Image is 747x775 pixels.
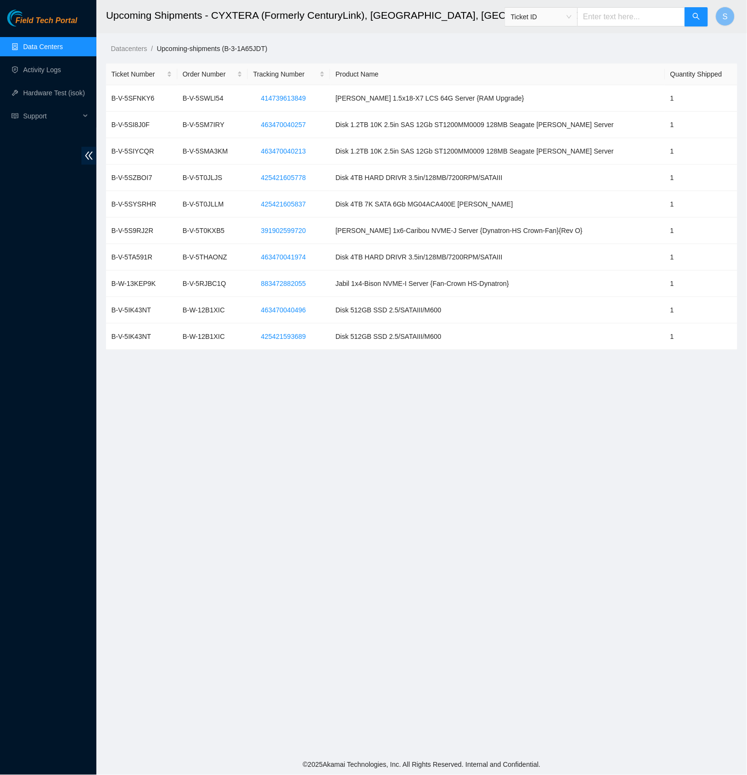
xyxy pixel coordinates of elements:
[665,85,737,112] td: 1
[330,218,665,244] td: [PERSON_NAME] 1x6-Caribou NVME-J Server {Dynatron-HS Crown-Fan}{Rev O}
[81,147,96,165] span: double-left
[665,165,737,191] td: 1
[177,138,248,165] td: B-V-5SMA3KM
[177,218,248,244] td: B-V-5T0KXB5
[106,323,177,350] td: B-V-5IK43NT
[253,143,313,159] button: 463470040213
[261,252,306,262] span: 463470041974
[106,218,177,244] td: B-V-5S9RJ2R
[12,113,18,119] span: read
[23,89,85,97] a: Hardware Test (isok)
[665,112,737,138] td: 1
[23,106,80,126] span: Support
[177,323,248,350] td: B-W-12B1XIC
[96,755,747,775] footer: © 2025 Akamai Technologies, Inc. All Rights Reserved. Internal and Confidential.
[253,117,313,132] button: 463470040257
[261,93,306,103] span: 414739613849
[577,7,685,26] input: Enter text here...
[253,276,313,291] button: 883472882055
[665,138,737,165] td: 1
[7,10,49,26] img: Akamai Technologies
[665,191,737,218] td: 1
[665,244,737,271] td: 1
[261,225,306,236] span: 391902599720
[330,64,665,85] th: Product Name
[106,244,177,271] td: B-V-5TA591R
[693,13,700,22] span: search
[253,223,313,238] button: 391902599720
[177,244,248,271] td: B-V-5THAONZ
[261,146,306,156] span: 463470040213
[177,85,248,112] td: B-V-5SWLI54
[253,196,313,212] button: 425421605837
[330,85,665,112] td: [PERSON_NAME] 1.5x18-X7 LCS 64G Server {RAM Upgrade}
[157,45,267,52] a: Upcoming-shipments (B-3-1A65JDT)
[7,17,77,30] a: Akamai TechnologiesField Tech Portal
[511,10,572,24] span: Ticket ID
[177,165,248,191] td: B-V-5T0JLJS
[23,66,61,74] a: Activity Logs
[106,85,177,112] td: B-V-5SFNKY6
[15,16,77,26] span: Field Tech Portal
[261,119,306,130] span: 463470040257
[261,199,306,209] span: 425421605837
[665,323,737,350] td: 1
[177,271,248,297] td: B-V-5RJBC1Q
[261,305,306,315] span: 463470040496
[261,278,306,289] span: 883472882055
[261,331,306,342] span: 425421593689
[685,7,708,26] button: search
[330,112,665,138] td: Disk 1.2TB 10K 2.5in SAS 12Gb ST1200MM0009 128MB Seagate [PERSON_NAME] Server
[111,45,147,52] a: Datacenters
[106,271,177,297] td: B-W-13KEP9K
[23,43,63,51] a: Data Centers
[106,191,177,218] td: B-V-5SYSRHR
[330,138,665,165] td: Disk 1.2TB 10K 2.5in SAS 12Gb ST1200MM0009 128MB Seagate [PERSON_NAME] Server
[177,191,248,218] td: B-V-5T0JLLM
[665,218,737,244] td: 1
[253,302,313,318] button: 463470040496
[330,244,665,271] td: Disk 4TB HARD DRIVR 3.5in/128MB/7200RPM/SATAIII
[253,249,313,265] button: 463470041974
[106,297,177,323] td: B-V-5IK43NT
[253,90,313,106] button: 414739613849
[106,112,177,138] td: B-V-5SI8J0F
[177,112,248,138] td: B-V-5SM7IRY
[665,64,737,85] th: Quantity Shipped
[723,11,728,23] span: S
[106,165,177,191] td: B-V-5SZBOI7
[716,7,735,26] button: S
[330,165,665,191] td: Disk 4TB HARD DRIVR 3.5in/128MB/7200RPM/SATAIII
[261,172,306,183] span: 425421605778
[330,191,665,218] td: Disk 4TB 7K SATA 6Gb MG04ACA400E [PERSON_NAME]
[253,170,313,185] button: 425421605778
[330,271,665,297] td: Jabil 1x4-Bison NVME-I Server {Fan-Crown HS-Dynatron}
[106,138,177,165] td: B-V-5SIYCQR
[151,45,153,52] span: /
[665,297,737,323] td: 1
[330,297,665,323] td: Disk 512GB SSD 2.5/SATAIII/M600
[665,271,737,297] td: 1
[177,297,248,323] td: B-W-12B1XIC
[253,329,313,344] button: 425421593689
[330,323,665,350] td: Disk 512GB SSD 2.5/SATAIII/M600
